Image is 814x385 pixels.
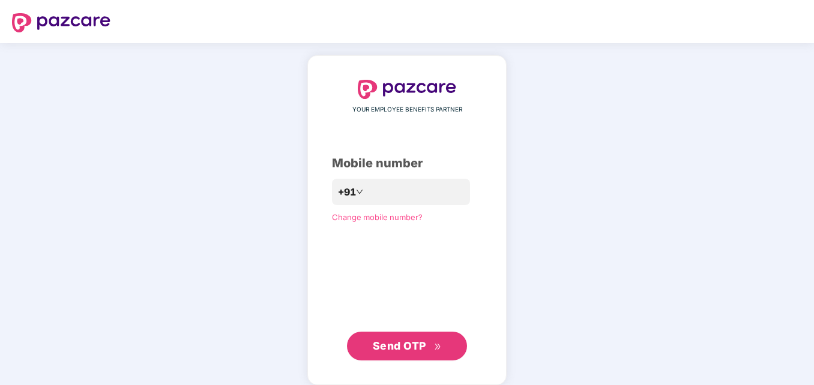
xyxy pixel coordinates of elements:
div: Mobile number [332,154,482,173]
button: Send OTPdouble-right [347,332,467,360]
span: Send OTP [373,339,426,352]
span: down [356,188,363,195]
img: logo [12,13,110,32]
span: +91 [338,185,356,200]
span: YOUR EMPLOYEE BENEFITS PARTNER [352,105,462,115]
img: logo [358,80,456,99]
a: Change mobile number? [332,212,423,222]
span: double-right [434,343,442,351]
